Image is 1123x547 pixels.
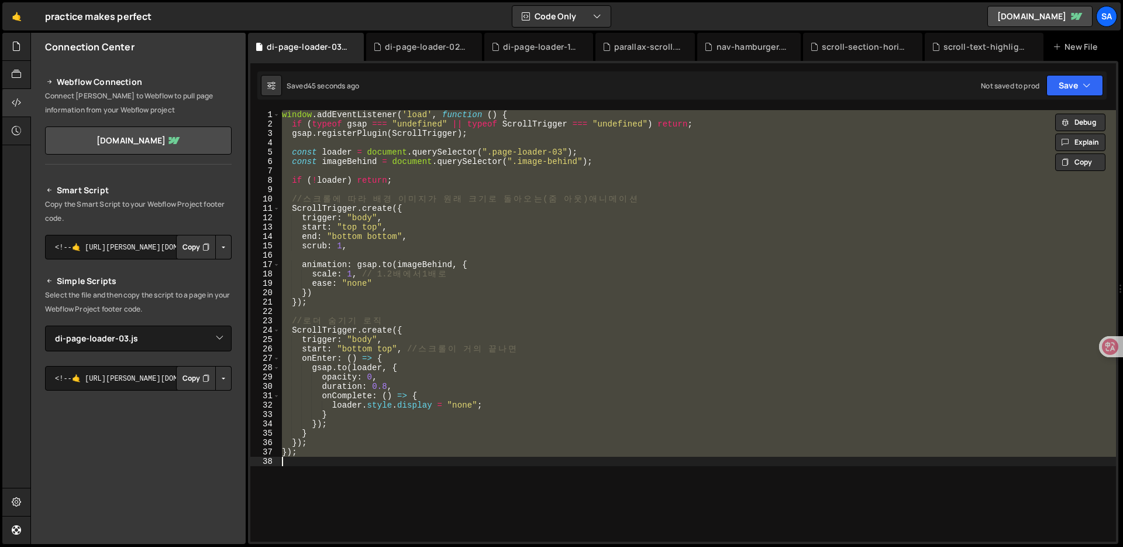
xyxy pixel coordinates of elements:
[987,6,1093,27] a: [DOMAIN_NAME]
[308,81,359,91] div: 45 seconds ago
[250,335,280,344] div: 25
[943,41,1029,53] div: scroll-text-highlight-opacity.js
[1055,134,1105,151] button: Explain
[250,344,280,354] div: 26
[45,75,232,89] h2: Webflow Connection
[250,419,280,429] div: 34
[385,41,468,53] div: di-page-loader-02.js
[250,166,280,176] div: 7
[250,260,280,269] div: 17
[250,298,280,307] div: 21
[250,316,280,326] div: 23
[250,372,280,382] div: 29
[250,354,280,363] div: 27
[45,288,232,316] p: Select the file and then copy the script to a page in your Webflow Project footer code.
[250,401,280,410] div: 32
[981,81,1039,91] div: Not saved to prod
[1055,153,1105,171] button: Copy
[250,223,280,232] div: 13
[250,307,280,316] div: 22
[250,457,280,466] div: 38
[45,183,232,197] h2: Smart Script
[250,326,280,335] div: 24
[250,110,280,119] div: 1
[45,9,152,23] div: practice makes perfect
[614,41,681,53] div: parallax-scroll.js
[250,288,280,298] div: 20
[250,429,280,438] div: 35
[250,157,280,166] div: 6
[45,410,233,515] iframe: YouTube video player
[287,81,359,91] div: Saved
[250,363,280,372] div: 28
[503,41,579,53] div: di-page-loader-1.js
[250,129,280,138] div: 3
[250,138,280,148] div: 4
[45,40,135,53] h2: Connection Center
[250,204,280,213] div: 11
[250,232,280,241] div: 14
[250,279,280,288] div: 19
[176,235,216,259] button: Copy
[716,41,787,53] div: nav-hamburger.js
[176,235,232,259] div: Button group with nested dropdown
[250,213,280,223] div: 12
[250,176,280,185] div: 8
[45,235,232,259] textarea: <!--🤙 [URL][PERSON_NAME][DOMAIN_NAME]> <script>document.addEventListener("DOMContentLoaded", func...
[1055,114,1105,131] button: Debug
[1096,6,1117,27] a: SA
[250,438,280,447] div: 36
[1053,41,1102,53] div: New File
[267,41,350,53] div: di-page-loader-03.js
[45,274,232,288] h2: Simple Scripts
[250,447,280,457] div: 37
[250,410,280,419] div: 33
[45,127,232,155] a: [DOMAIN_NAME]
[250,251,280,260] div: 16
[45,197,232,225] p: Copy the Smart Script to your Webflow Project footer code.
[250,391,280,401] div: 31
[45,89,232,117] p: Connect [PERSON_NAME] to Webflow to pull page information from your Webflow project
[2,2,31,30] a: 🤙
[176,366,216,391] button: Copy
[45,366,232,391] textarea: <!--🤙 [URL][PERSON_NAME][DOMAIN_NAME]> <script>document.addEventListener("DOMContentLoaded", func...
[250,194,280,204] div: 10
[250,148,280,157] div: 5
[250,241,280,251] div: 15
[250,185,280,194] div: 9
[1046,75,1103,96] button: Save
[822,41,908,53] div: scroll-section-horizontal.js
[512,6,611,27] button: Code Only
[250,269,280,279] div: 18
[250,382,280,391] div: 30
[250,119,280,129] div: 2
[176,366,232,391] div: Button group with nested dropdown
